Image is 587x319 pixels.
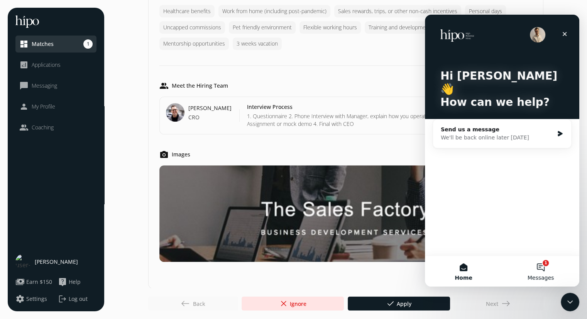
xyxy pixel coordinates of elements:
[465,5,506,17] span: Personal days
[26,278,52,286] span: Earn $150
[19,39,93,49] a: dashboardMatches1
[247,103,525,111] h5: Interview Process
[15,277,25,287] span: payments
[32,124,54,131] span: Coaching
[19,123,29,132] span: people
[15,294,54,304] a: settingsSettings
[58,294,67,304] span: logout
[159,21,225,34] span: Uncapped commissions
[188,114,200,121] h5: CRO
[334,5,461,17] span: Sales rewards, trips, or other non-cash incentives
[386,299,395,308] span: done
[247,112,525,128] p: 1. Questionnaire 2. Phone Interview with Manager, explain how you operate, deep dive into previou...
[172,82,228,90] h5: Meet the Hiring Team
[26,295,47,303] span: Settings
[15,277,52,287] button: paymentsEarn $150
[32,61,61,69] span: Applications
[159,81,169,90] span: group
[166,103,184,122] img: recruiter_image
[159,37,229,50] span: Mentorship opportunities
[19,102,29,111] span: person
[19,102,93,111] a: personMy Profile
[19,39,29,49] span: dashboard
[386,299,411,308] span: Apply
[15,277,54,287] a: paymentsEarn $150
[19,60,29,70] span: analytics
[19,123,93,132] a: peopleCoaching
[15,294,47,304] button: settingsSettings
[279,299,288,308] span: close
[561,293,579,311] iframe: Intercom live chat
[32,82,57,90] span: Messaging
[172,151,190,158] h5: Images
[15,294,25,304] span: settings
[279,299,306,308] span: Ignore
[32,103,55,110] span: My Profile
[15,15,39,28] img: hh-logo-white
[32,40,54,48] span: Matches
[299,21,361,34] span: Flexible working hours
[15,254,31,270] img: user-photo
[233,37,282,50] span: 3 weeks vacation
[35,258,78,266] span: [PERSON_NAME]
[242,297,344,311] button: closeIgnore
[159,5,215,17] span: Healthcare benefits
[218,5,330,17] span: Work from home (including post-pandemic)
[229,21,296,34] span: Pet friendly environment
[58,277,96,287] a: live_helpHelp
[58,277,67,287] span: live_help
[19,60,93,70] a: analyticsApplications
[159,165,532,262] img: one0.jpeg-workplace.png
[19,81,93,90] a: chat_bubble_outlineMessaging
[69,278,81,286] span: Help
[58,277,81,287] button: live_helpHelp
[425,15,579,287] iframe: Intercom live chat
[159,150,169,159] span: photo_camera
[83,39,93,49] span: 1
[365,21,469,34] span: Training and development opportunities
[348,297,450,311] button: doneApply
[19,81,29,90] span: chat_bubble_outline
[188,104,232,112] span: [PERSON_NAME]
[69,295,88,303] span: Log out
[58,294,96,304] button: logoutLog out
